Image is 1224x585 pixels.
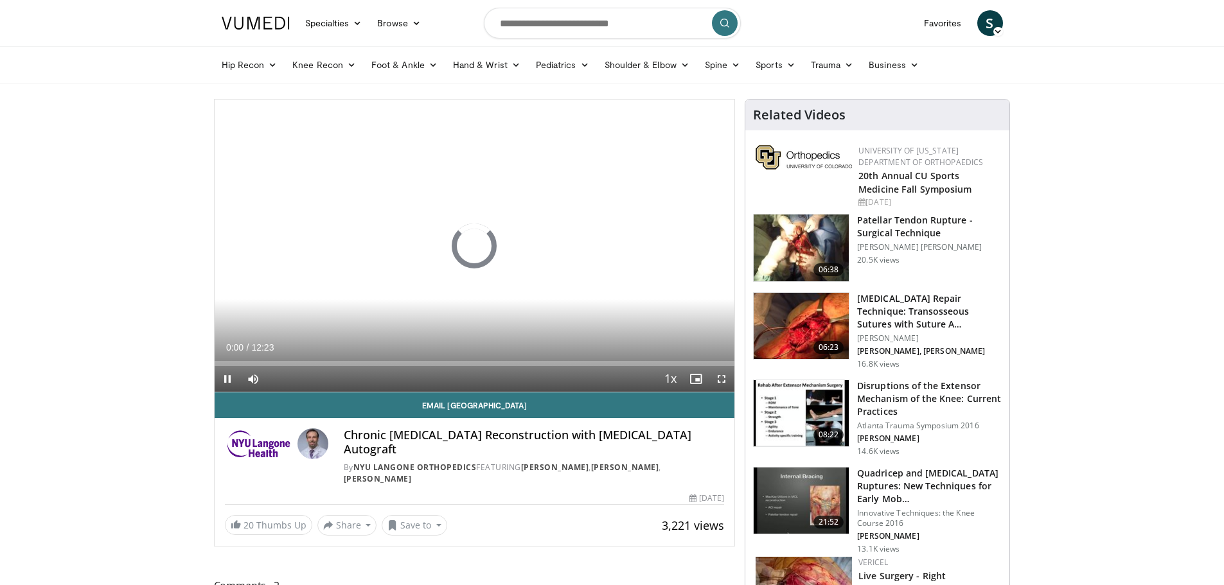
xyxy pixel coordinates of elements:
[754,214,849,281] img: Vx8lr-LI9TPdNKgn4xMDoxOjBzMTt2bJ.150x105_q85_crop-smart_upscale.jpg
[225,515,312,535] a: 20 Thumbs Up
[857,292,1002,331] h3: [MEDICAL_DATA] Repair Technique: Transosseous Sutures with Suture A…
[756,145,852,170] img: 355603a8-37da-49b6-856f-e00d7e9307d3.png.150x105_q85_autocrop_double_scale_upscale_version-0.2.png
[861,52,927,78] a: Business
[857,433,1002,444] p: [PERSON_NAME]
[857,446,900,457] p: 14.6K views
[857,255,900,265] p: 20.5K views
[753,467,1002,554] a: 21:52 Quadricep and [MEDICAL_DATA] Ruptures: New Techniques for Early Mob… Innovative Techniques:...
[916,10,970,36] a: Favorites
[803,52,862,78] a: Trauma
[215,100,735,392] video-js: Video Player
[813,428,844,441] span: 08:22
[857,544,900,554] p: 13.1K views
[697,52,748,78] a: Spine
[226,342,244,353] span: 0:00
[753,292,1002,369] a: 06:23 [MEDICAL_DATA] Repair Technique: Transosseous Sutures with Suture A… [PERSON_NAME] [PERSON_...
[857,467,1002,505] h3: Quadricep and [MEDICAL_DATA] Ruptures: New Techniques for Early Mob…
[857,346,1002,356] p: [PERSON_NAME], [PERSON_NAME]
[240,366,266,392] button: Mute
[222,17,290,30] img: VuMedi Logo
[247,342,249,353] span: /
[521,462,589,473] a: [PERSON_NAME]
[484,8,741,39] input: Search topics, interventions
[285,52,364,78] a: Knee Recon
[813,516,844,528] span: 21:52
[297,10,370,36] a: Specialties
[857,531,1002,541] p: [PERSON_NAME]
[857,214,1002,240] h3: Patellar Tendon Rupture - Surgical Technique
[353,462,477,473] a: NYU Langone Orthopedics
[753,214,1002,282] a: 06:38 Patellar Tendon Rupture - Surgical Technique [PERSON_NAME] [PERSON_NAME] 20.5K views
[857,242,1002,252] p: [PERSON_NAME] [PERSON_NAME]
[528,52,597,78] a: Pediatrics
[317,515,377,536] button: Share
[813,263,844,276] span: 06:38
[683,366,709,392] button: Enable picture-in-picture mode
[689,493,724,504] div: [DATE]
[748,52,803,78] a: Sports
[709,366,734,392] button: Fullscreen
[858,170,971,195] a: 20th Annual CU Sports Medicine Fall Symposium
[597,52,697,78] a: Shoulder & Elbow
[858,557,888,568] a: Vericel
[215,361,735,366] div: Progress Bar
[754,380,849,447] img: c329ce19-05ea-4e12-b583-111b1ee27852.150x105_q85_crop-smart_upscale.jpg
[662,518,724,533] span: 3,221 views
[857,508,1002,528] p: Innovative Techniques: the Knee Course 2016
[215,366,240,392] button: Pause
[857,333,1002,344] p: [PERSON_NAME]
[382,515,447,536] button: Save to
[369,10,429,36] a: Browse
[215,392,735,418] a: Email [GEOGRAPHIC_DATA]
[445,52,528,78] a: Hand & Wrist
[297,428,328,459] img: Avatar
[244,519,254,531] span: 20
[344,428,724,456] h4: Chronic [MEDICAL_DATA] Reconstruction with [MEDICAL_DATA] Autograft
[858,196,999,208] div: [DATE]
[344,473,412,484] a: [PERSON_NAME]
[251,342,274,353] span: 12:23
[857,421,1002,431] p: Atlanta Trauma Symposium 2016
[857,380,1002,418] h3: Disruptions of the Extensor Mechanism of the Knee: Current Practices
[591,462,659,473] a: [PERSON_NAME]
[977,10,1003,36] a: S
[754,293,849,360] img: a284ffb3-f88c-46bb-88bb-d0d390e931a0.150x105_q85_crop-smart_upscale.jpg
[858,145,983,168] a: University of [US_STATE] Department of Orthopaedics
[753,107,846,123] h4: Related Videos
[813,341,844,354] span: 06:23
[225,428,292,459] img: NYU Langone Orthopedics
[657,366,683,392] button: Playback Rate
[857,359,900,369] p: 16.8K views
[753,380,1002,457] a: 08:22 Disruptions of the Extensor Mechanism of the Knee: Current Practices Atlanta Trauma Symposi...
[364,52,445,78] a: Foot & Ankle
[344,462,724,485] div: By FEATURING , ,
[754,467,849,534] img: AlCdVYZxUWkgWPEX4xMDoxOjA4MTsiGN.150x105_q85_crop-smart_upscale.jpg
[214,52,285,78] a: Hip Recon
